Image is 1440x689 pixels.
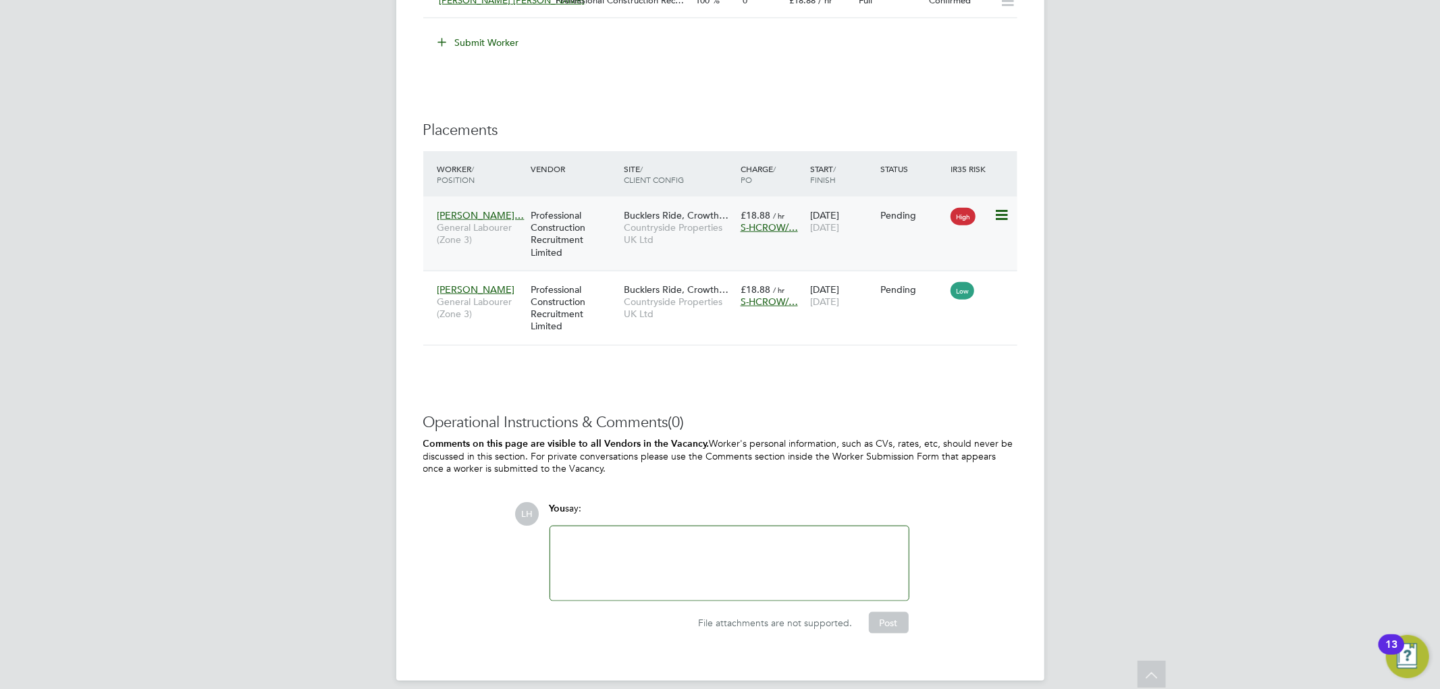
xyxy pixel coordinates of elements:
[951,282,974,300] span: Low
[741,221,798,233] span: S-HCROW/…
[434,157,527,192] div: Worker
[550,502,909,526] div: say:
[773,211,784,221] span: / hr
[741,163,776,185] span: / PO
[434,276,1017,287] a: [PERSON_NAME]General Labourer (Zone 3)Professional Construction Recruitment LimitedBucklers Ride,...
[429,32,530,53] button: Submit Worker
[423,438,710,449] b: Comments on this page are visible to all Vendors in the Vacancy.
[741,283,770,296] span: £18.88
[624,283,728,296] span: Bucklers Ride, Crowth…
[947,157,994,181] div: IR35 Risk
[741,209,770,221] span: £18.88
[527,157,620,181] div: Vendor
[527,277,620,339] div: Professional Construction Recruitment Limited
[951,208,976,225] span: High
[624,163,684,185] span: / Client Config
[668,413,685,431] span: (0)
[434,202,1017,213] a: [PERSON_NAME]…General Labourer (Zone 3)Professional Construction Recruitment LimitedBucklers Ride...
[527,202,620,265] div: Professional Construction Recruitment Limited
[773,285,784,295] span: / hr
[437,209,525,221] span: [PERSON_NAME]…
[516,502,539,526] span: LH
[880,283,944,296] div: Pending
[1386,635,1429,678] button: Open Resource Center, 13 new notifications
[624,296,734,320] span: Countryside Properties UK Ltd
[807,277,877,314] div: [DATE]
[880,209,944,221] div: Pending
[437,283,515,296] span: [PERSON_NAME]
[810,163,836,185] span: / Finish
[423,437,1017,475] p: Worker's personal information, such as CVs, rates, etc, should never be discussed in this section...
[699,617,853,629] span: File attachments are not supported.
[437,221,524,246] span: General Labourer (Zone 3)
[877,157,947,181] div: Status
[1385,644,1397,662] div: 13
[807,202,877,240] div: [DATE]
[423,121,1017,140] h3: Placements
[741,296,798,308] span: S-HCROW/…
[869,612,909,634] button: Post
[550,503,566,514] span: You
[423,413,1017,433] h3: Operational Instructions & Comments
[807,157,877,192] div: Start
[810,221,839,233] span: [DATE]
[620,157,737,192] div: Site
[810,296,839,308] span: [DATE]
[624,209,728,221] span: Bucklers Ride, Crowth…
[437,163,475,185] span: / Position
[624,221,734,246] span: Countryside Properties UK Ltd
[437,296,524,320] span: General Labourer (Zone 3)
[737,157,807,192] div: Charge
